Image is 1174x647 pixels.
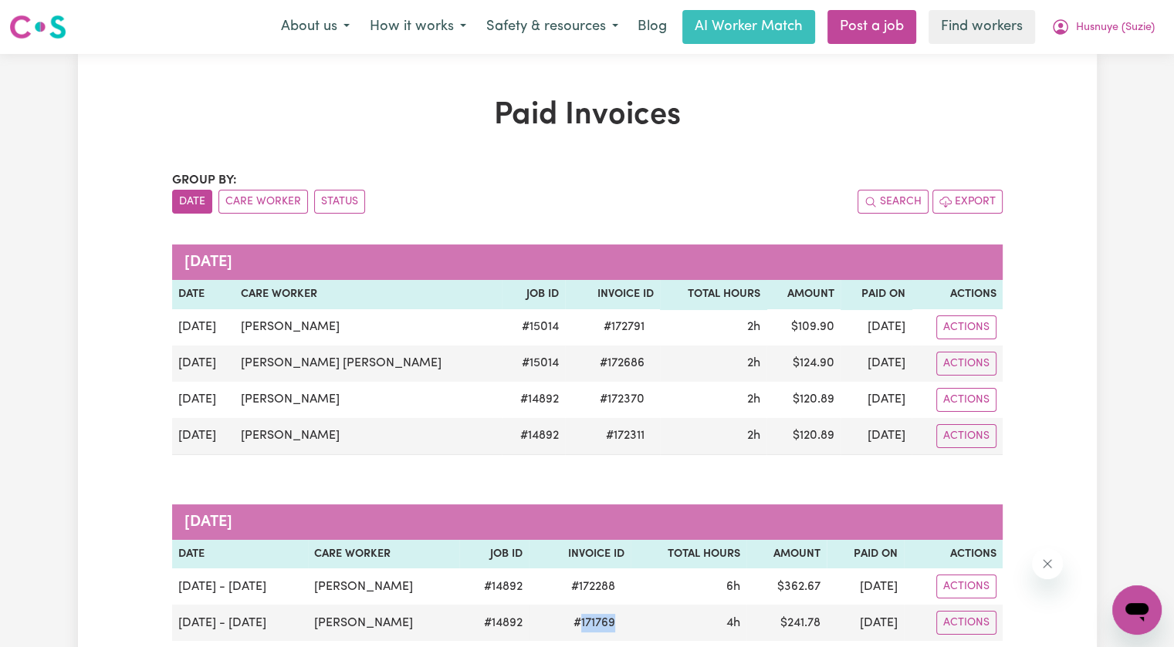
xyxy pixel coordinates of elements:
[936,575,996,598] button: Actions
[590,390,654,409] span: # 172370
[841,280,911,309] th: Paid On
[746,605,827,641] td: $ 241.78
[1112,585,1162,635] iframe: Button to launch messaging window
[218,190,308,214] button: sort invoices by care worker
[172,174,237,187] span: Group by:
[502,280,566,309] th: Job ID
[9,11,93,23] span: Need any help?
[271,11,360,43] button: About us
[747,393,760,406] span: 2 hours
[858,190,929,214] button: Search
[235,309,502,345] td: [PERSON_NAME]
[308,568,459,605] td: [PERSON_NAME]
[912,280,1003,309] th: Actions
[827,568,903,605] td: [DATE]
[314,190,365,214] button: sort invoices by paid status
[172,345,235,382] td: [DATE]
[502,345,566,382] td: # 15014
[172,280,235,309] th: Date
[631,540,746,569] th: Total Hours
[827,540,903,569] th: Paid On
[172,605,309,641] td: [DATE] - [DATE]
[172,244,1003,280] caption: [DATE]
[929,10,1035,44] a: Find workers
[746,568,827,605] td: $ 362.67
[746,540,827,569] th: Amount
[459,605,529,641] td: # 14892
[726,581,740,593] span: 6 hours
[660,280,766,309] th: Total Hours
[9,9,66,45] a: Careseekers logo
[476,11,628,43] button: Safety & resources
[172,568,309,605] td: [DATE] - [DATE]
[827,605,903,641] td: [DATE]
[904,540,1003,569] th: Actions
[235,280,502,309] th: Care Worker
[502,418,566,455] td: # 14892
[172,504,1003,540] caption: [DATE]
[172,190,212,214] button: sort invoices by date
[597,426,654,445] span: # 172311
[766,280,841,309] th: Amount
[628,10,676,44] a: Blog
[936,352,996,376] button: Actions
[235,418,502,455] td: [PERSON_NAME]
[766,382,841,418] td: $ 120.89
[766,309,841,345] td: $ 109.90
[235,345,502,382] td: [PERSON_NAME] [PERSON_NAME]
[936,611,996,635] button: Actions
[562,578,624,596] span: # 172288
[841,345,911,382] td: [DATE]
[932,190,1003,214] button: Export
[502,309,566,345] td: # 15014
[936,315,996,339] button: Actions
[1041,11,1165,43] button: My Account
[172,97,1003,134] h1: Paid Invoices
[594,318,654,336] span: # 172791
[841,382,911,418] td: [DATE]
[1076,19,1155,36] span: Husnuye (Suzie)
[726,617,740,629] span: 4 hours
[841,418,911,455] td: [DATE]
[841,309,911,345] td: [DATE]
[827,10,916,44] a: Post a job
[1032,548,1063,579] iframe: Close message
[9,13,66,41] img: Careseekers logo
[529,540,631,569] th: Invoice ID
[172,309,235,345] td: [DATE]
[682,10,815,44] a: AI Worker Match
[747,321,760,333] span: 2 hours
[936,388,996,412] button: Actions
[308,540,459,569] th: Care Worker
[172,418,235,455] td: [DATE]
[459,568,529,605] td: # 14892
[235,382,502,418] td: [PERSON_NAME]
[308,605,459,641] td: [PERSON_NAME]
[565,280,660,309] th: Invoice ID
[590,354,654,372] span: # 172686
[747,430,760,442] span: 2 hours
[766,418,841,455] td: $ 120.89
[502,382,566,418] td: # 14892
[360,11,476,43] button: How it works
[172,540,309,569] th: Date
[766,345,841,382] td: $ 124.90
[459,540,529,569] th: Job ID
[564,614,624,632] span: # 171769
[747,357,760,369] span: 2 hours
[172,382,235,418] td: [DATE]
[936,424,996,448] button: Actions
